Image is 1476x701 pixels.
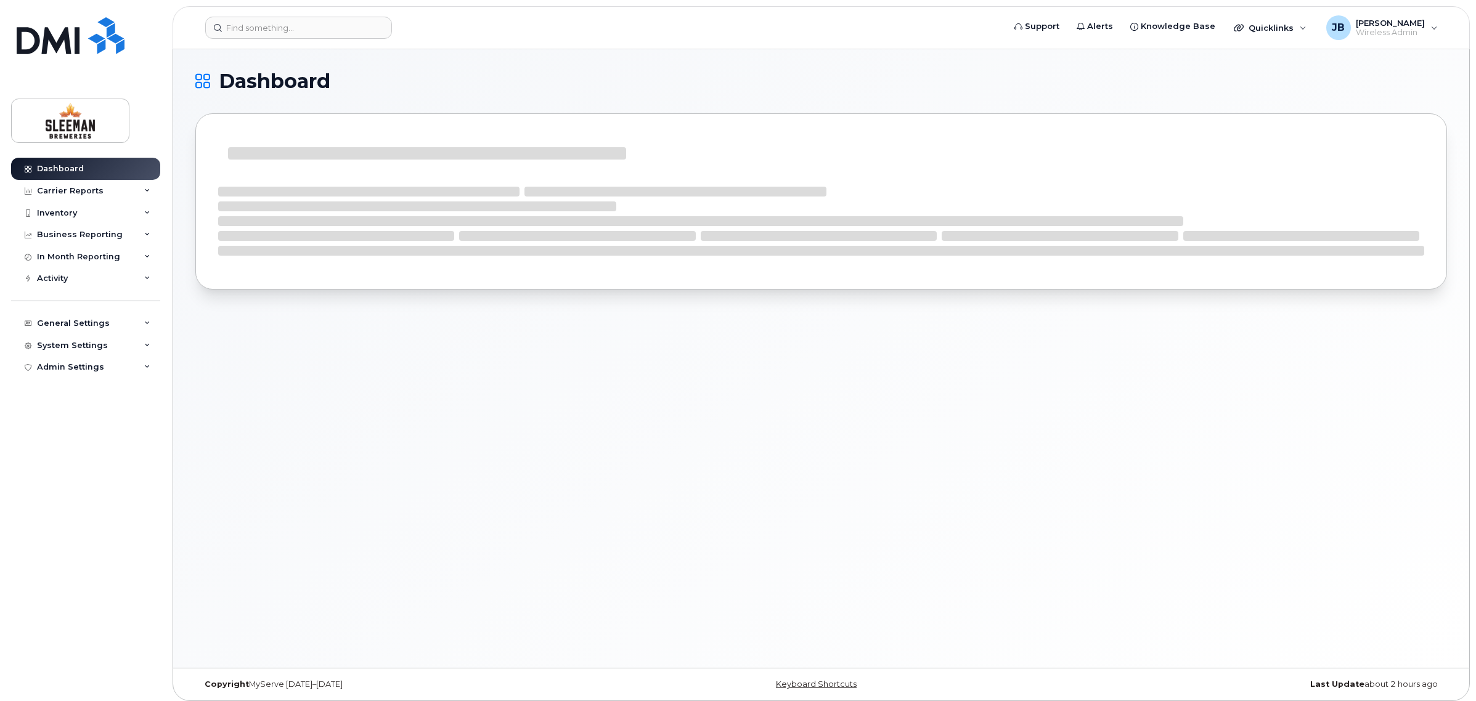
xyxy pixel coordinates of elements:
strong: Last Update [1310,679,1364,689]
a: Keyboard Shortcuts [776,679,857,689]
div: about 2 hours ago [1030,679,1447,689]
div: MyServe [DATE]–[DATE] [195,679,613,689]
span: Dashboard [219,72,330,91]
strong: Copyright [205,679,249,689]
